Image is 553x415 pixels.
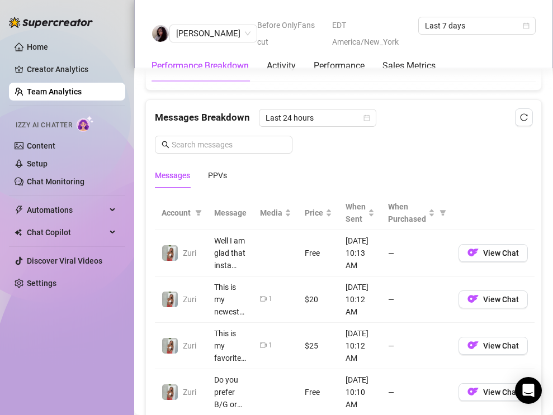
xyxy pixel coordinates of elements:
a: Team Analytics [27,87,82,96]
span: View Chat [483,388,519,397]
a: OFView Chat [459,390,528,399]
div: Messages Breakdown [155,109,532,127]
img: Isabelle D [152,25,169,42]
img: OF [467,340,479,351]
span: calendar [523,22,530,29]
td: $20 [298,276,339,323]
span: Isabelle D [176,25,250,42]
span: Media [260,207,282,219]
td: [DATE] 10:12 AM [339,276,381,323]
div: PPVs [208,169,227,182]
span: Before OnlyFans cut [257,17,325,50]
div: Performance Breakdown [152,59,249,73]
span: filter [193,204,204,221]
img: OF [467,386,479,397]
td: [DATE] 10:12 AM [339,323,381,369]
th: Message [207,196,253,230]
div: Open Intercom Messenger [515,377,542,404]
span: Chat Copilot [27,223,106,241]
span: search [162,141,169,149]
div: This is my favorite B/G [214,327,247,364]
td: — [381,323,452,369]
div: Sales Metrics [382,59,436,73]
a: OFView Chat [459,344,528,352]
a: Content [27,141,55,150]
a: OFView Chat [459,297,528,306]
img: Zuri [162,338,178,354]
div: Do you prefer B/G or Solos? [214,374,247,411]
td: — [381,276,452,323]
div: Performance [314,59,365,73]
th: When Sent [339,196,381,230]
span: View Chat [483,341,519,350]
span: Account [162,207,191,219]
div: This is my newest solo☺️ [214,281,247,318]
span: When Purchased [388,201,426,225]
td: [DATE] 10:13 AM [339,230,381,276]
td: $25 [298,323,339,369]
img: logo-BBDzfeDw.svg [9,17,93,28]
span: filter [439,209,446,216]
th: When Purchased [381,196,452,230]
a: OFView Chat [459,251,528,260]
span: Zuri [183,388,196,397]
th: Media [253,196,298,230]
img: Zuri [162,384,178,400]
span: Last 7 days [425,17,529,34]
div: Messages [155,169,190,182]
div: 1 [268,294,272,304]
button: OFView Chat [459,244,528,262]
span: Izzy AI Chatter [16,120,72,131]
span: Price [305,207,323,219]
a: Settings [27,279,56,288]
span: Automations [27,201,106,219]
a: Setup [27,159,48,168]
td: Free [298,230,339,276]
div: 1 [268,340,272,351]
img: AI Chatter [77,116,94,132]
div: Well I am glad that insta brought you to me. How has your morning been? [214,235,247,271]
span: Last 24 hours [266,109,370,126]
a: Chat Monitoring [27,177,84,186]
img: OF [467,247,479,258]
div: Activity [267,59,296,73]
img: Zuri [162,245,178,261]
span: video-camera [260,295,267,302]
span: calendar [363,115,370,121]
button: OFView Chat [459,383,528,401]
img: Zuri [162,292,178,307]
span: reload [520,113,528,121]
span: View Chat [483,249,519,257]
input: Search messages [172,139,286,151]
span: filter [437,198,448,227]
td: — [381,230,452,276]
span: EDT America/New_York [332,17,412,50]
a: Home [27,42,48,51]
button: OFView Chat [459,290,528,308]
th: Price [298,196,339,230]
a: Discover Viral Videos [27,256,102,265]
span: View Chat [483,295,519,304]
span: Zuri [183,249,196,257]
span: Zuri [183,295,196,304]
a: Creator Analytics [27,60,116,78]
span: filter [195,209,202,216]
img: OF [467,293,479,304]
img: Chat Copilot [15,228,22,236]
span: When Sent [346,201,366,225]
span: video-camera [260,342,267,349]
button: OFView Chat [459,337,528,355]
span: thunderbolt [15,206,23,214]
span: Zuri [183,341,196,350]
